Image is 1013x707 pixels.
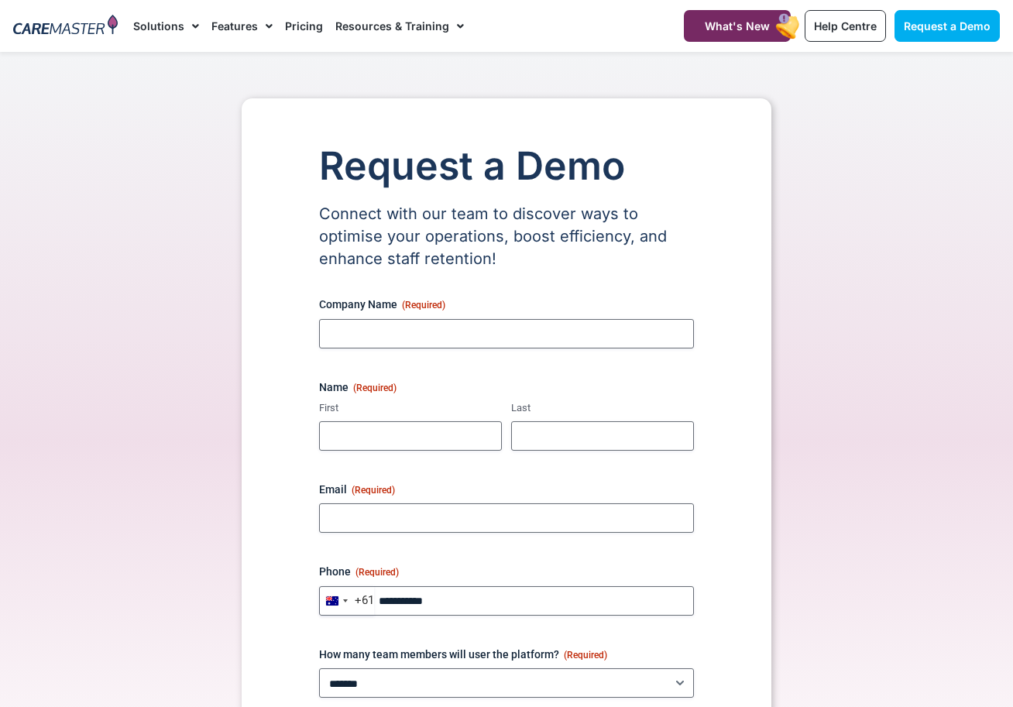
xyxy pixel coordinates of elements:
span: Help Centre [814,19,877,33]
img: CareMaster Logo [13,15,118,38]
button: Selected country [320,586,374,616]
label: Company Name [319,297,694,312]
label: How many team members will user the platform? [319,647,694,662]
label: Email [319,482,694,497]
label: Last [511,401,694,416]
span: (Required) [355,567,399,578]
a: Request a Demo [895,10,1000,42]
a: Help Centre [805,10,886,42]
div: +61 [355,595,374,606]
span: (Required) [402,300,445,311]
label: First [319,401,502,416]
a: What's New [684,10,791,42]
span: Request a Demo [904,19,991,33]
legend: Name [319,379,397,395]
span: (Required) [352,485,395,496]
span: What's New [705,19,770,33]
label: Phone [319,564,694,579]
p: Connect with our team to discover ways to optimise your operations, boost efficiency, and enhance... [319,203,694,270]
h1: Request a Demo [319,145,694,187]
span: (Required) [353,383,397,393]
span: (Required) [564,650,607,661]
